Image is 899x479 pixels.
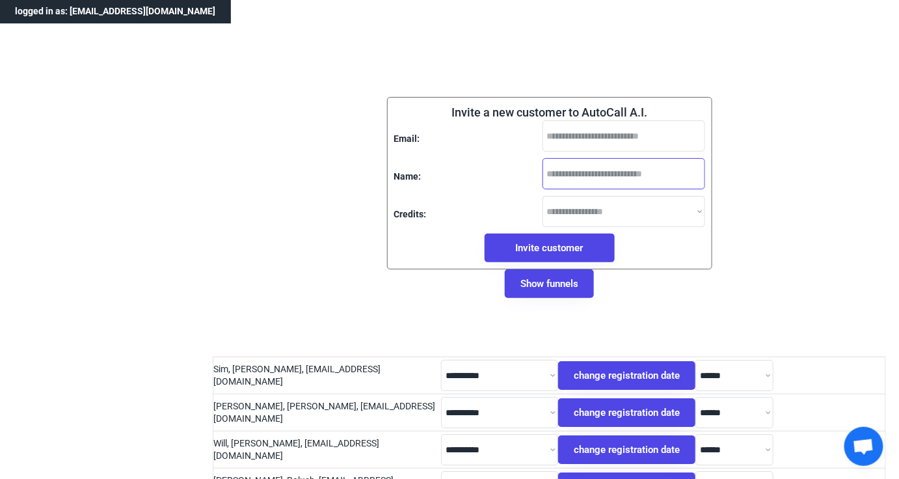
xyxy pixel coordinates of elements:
[485,234,615,262] button: Invite customer
[394,171,422,184] div: Name:
[844,427,883,466] a: Open chat
[213,400,441,426] div: [PERSON_NAME], [PERSON_NAME], [EMAIL_ADDRESS][DOMAIN_NAME]
[558,435,695,464] button: change registration date
[558,398,695,427] button: change registration date
[394,208,427,221] div: Credits:
[394,133,420,146] div: Email:
[558,361,695,390] button: change registration date
[213,437,441,463] div: Will, [PERSON_NAME], [EMAIL_ADDRESS][DOMAIN_NAME]
[505,269,594,298] button: Show funnels
[213,363,441,389] div: Sim, [PERSON_NAME], [EMAIL_ADDRESS][DOMAIN_NAME]
[451,104,647,120] div: Invite a new customer to AutoCall A.I.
